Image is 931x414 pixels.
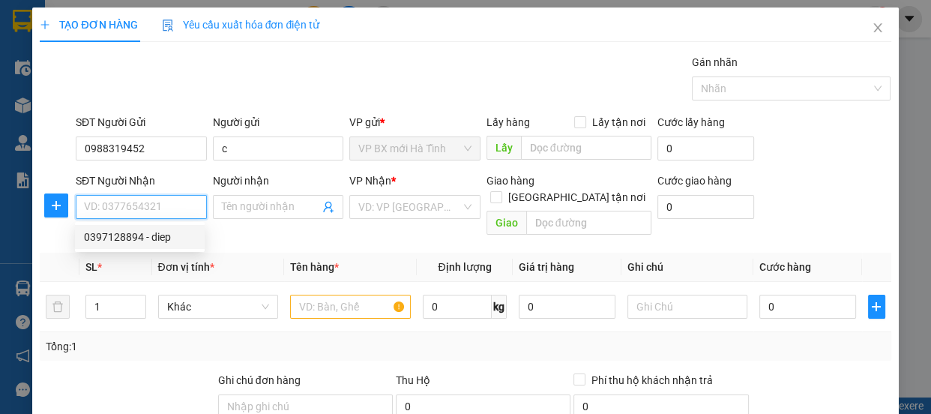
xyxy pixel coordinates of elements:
[396,374,430,386] span: Thu Hộ
[40,19,137,31] span: TẠO ĐƠN HÀNG
[44,193,68,217] button: plus
[621,253,754,282] th: Ghi chú
[213,172,344,189] div: Người nhận
[502,189,651,205] span: [GEOGRAPHIC_DATA] tận nơi
[40,19,50,30] span: plus
[75,225,205,249] div: 0397128894 - diep
[657,195,754,219] input: Cước giao hàng
[158,261,214,273] span: Đơn vị tính
[759,261,811,273] span: Cước hàng
[872,22,884,34] span: close
[657,136,754,160] input: Cước lấy hàng
[519,295,615,319] input: 0
[857,7,899,49] button: Close
[290,261,339,273] span: Tên hàng
[162,19,320,31] span: Yêu cầu xuất hóa đơn điện tử
[519,261,574,273] span: Giá trị hàng
[46,295,70,319] button: delete
[322,201,334,213] span: user-add
[349,175,391,187] span: VP Nhận
[438,261,491,273] span: Định lượng
[657,175,732,187] label: Cước giao hàng
[45,199,67,211] span: plus
[46,338,361,355] div: Tổng: 1
[692,56,738,68] label: Gán nhãn
[657,116,725,128] label: Cước lấy hàng
[586,114,651,130] span: Lấy tận nơi
[486,211,526,235] span: Giao
[627,295,748,319] input: Ghi Chú
[521,136,651,160] input: Dọc đường
[526,211,651,235] input: Dọc đường
[85,261,97,273] span: SL
[290,295,411,319] input: VD: Bàn, Ghế
[585,372,719,388] span: Phí thu hộ khách nhận trả
[76,114,207,130] div: SĐT Người Gửi
[486,116,530,128] span: Lấy hàng
[358,137,471,160] span: VP BX mới Hà Tĩnh
[492,295,507,319] span: kg
[213,114,344,130] div: Người gửi
[486,136,521,160] span: Lấy
[162,19,174,31] img: icon
[486,175,534,187] span: Giao hàng
[84,229,196,245] div: 0397128894 - diep
[167,295,270,318] span: Khác
[218,374,301,386] label: Ghi chú đơn hàng
[349,114,480,130] div: VP gửi
[868,295,885,319] button: plus
[869,301,885,313] span: plus
[76,172,207,189] div: SĐT Người Nhận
